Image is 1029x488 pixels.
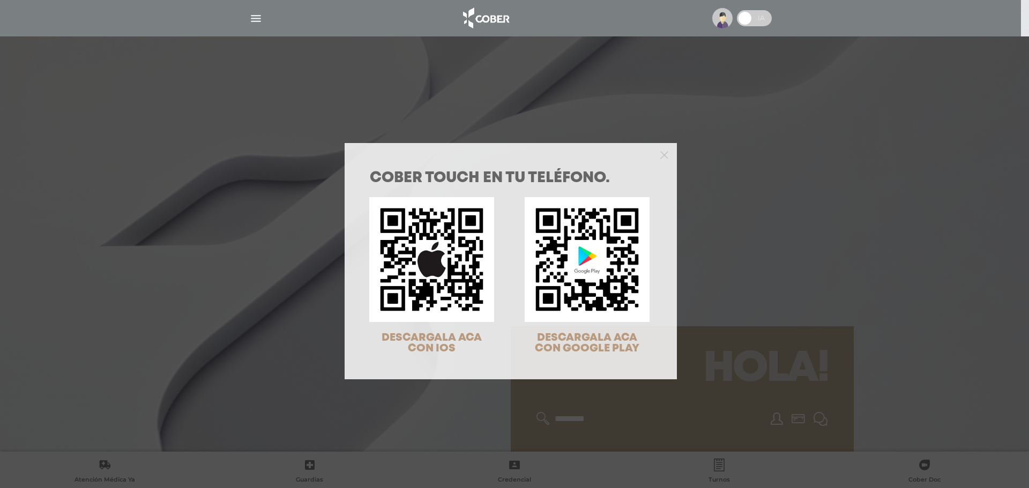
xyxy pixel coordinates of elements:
[525,197,650,322] img: qr-code
[370,171,652,186] h1: COBER TOUCH en tu teléfono.
[369,197,494,322] img: qr-code
[660,149,668,159] button: Close
[535,333,639,354] span: DESCARGALA ACA CON GOOGLE PLAY
[382,333,482,354] span: DESCARGALA ACA CON IOS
